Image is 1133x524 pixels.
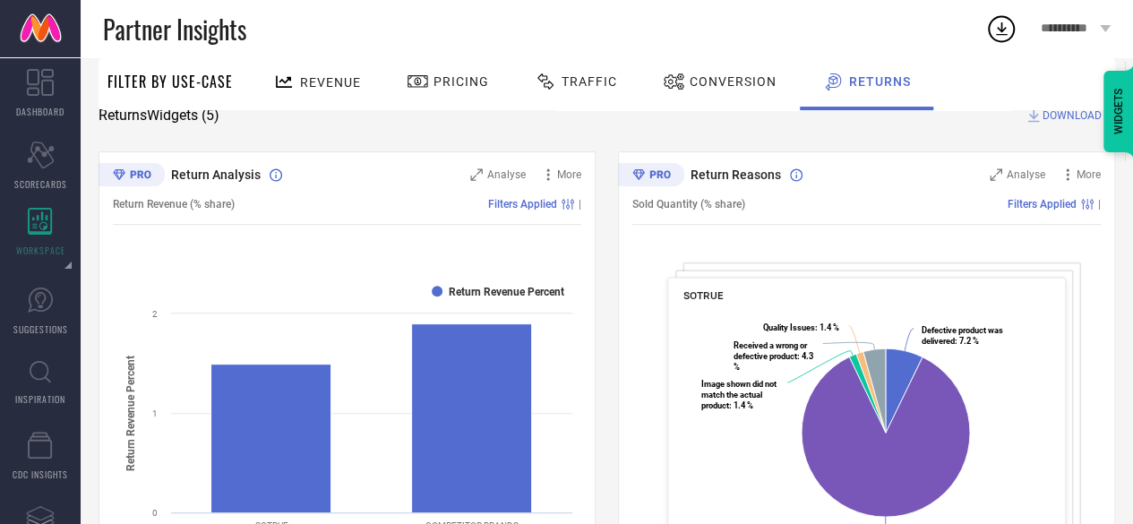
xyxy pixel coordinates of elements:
span: | [1098,198,1101,210]
tspan: Defective product was delivered [921,325,1002,346]
span: DOWNLOAD [1043,107,1102,125]
span: More [1077,168,1101,181]
span: SUGGESTIONS [13,322,68,336]
span: SCORECARDS [14,177,67,191]
div: Open download list [985,13,1017,45]
span: | [579,198,581,210]
span: Return Revenue (% share) [113,198,235,210]
tspan: Image shown did not match the actual product [701,379,777,410]
text: : 4.3 % [733,340,812,372]
span: SOTRUE [683,289,723,302]
text: Return Revenue Percent [449,286,564,298]
text: : 1.4 % [762,322,838,332]
div: Premium [618,163,684,190]
text: : 1.4 % [701,379,777,410]
span: Filters Applied [1008,198,1077,210]
span: Filters Applied [488,198,557,210]
span: Conversion [690,74,777,89]
span: Pricing [433,74,489,89]
text: 1 [152,408,158,418]
span: DASHBOARD [16,105,64,118]
span: INSPIRATION [15,392,65,406]
span: CDC INSIGHTS [13,468,68,481]
span: More [557,168,581,181]
tspan: Return Revenue Percent [124,355,137,470]
svg: Zoom [470,168,483,181]
span: Return Analysis [171,168,261,182]
span: WORKSPACE [16,244,65,257]
span: Partner Insights [103,11,246,47]
text: 0 [152,508,158,518]
svg: Zoom [990,168,1002,181]
span: Traffic [562,74,617,89]
tspan: Quality Issues [762,322,814,332]
span: Filter By Use-Case [107,71,233,92]
span: Returns [849,74,911,89]
span: Analyse [1007,168,1045,181]
span: Returns Widgets ( 5 ) [99,107,219,125]
span: Analyse [487,168,526,181]
span: Revenue [300,75,361,90]
tspan: Received a wrong or defective product [733,340,807,361]
div: Premium [99,163,165,190]
text: 2 [152,309,158,319]
span: Sold Quantity (% share) [632,198,745,210]
text: : 7.2 % [921,325,1002,346]
span: Return Reasons [691,168,781,182]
